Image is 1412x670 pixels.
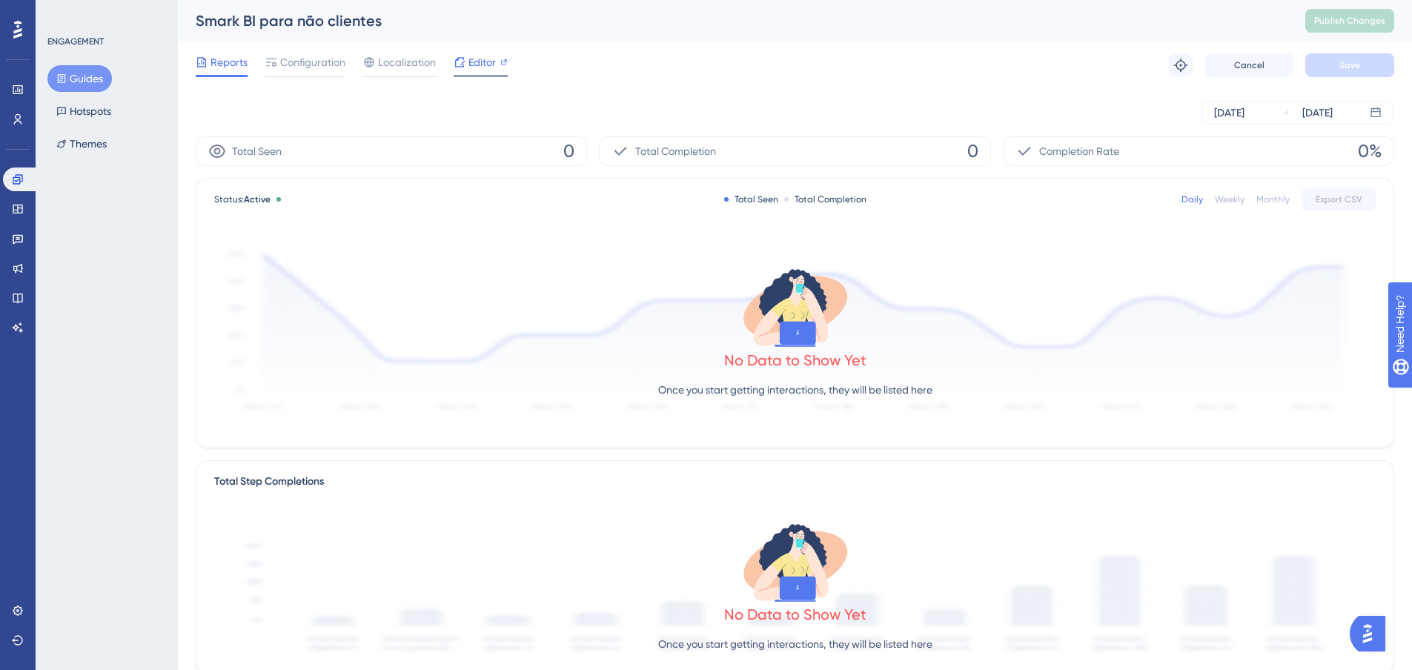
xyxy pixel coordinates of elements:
div: No Data to Show Yet [724,350,866,371]
div: Total Completion [784,193,866,205]
span: 0% [1358,139,1382,163]
span: Active [244,194,271,205]
span: Status: [214,193,271,205]
button: Save [1305,53,1394,77]
span: Total Seen [232,142,282,160]
div: Monthly [1256,193,1290,205]
span: Reports [211,53,248,71]
span: Configuration [280,53,345,71]
span: 0 [967,139,978,163]
button: Publish Changes [1305,9,1394,33]
span: Export CSV [1316,193,1362,205]
span: 0 [563,139,574,163]
span: Editor [468,53,496,71]
span: Total Completion [635,142,716,160]
div: Daily [1181,193,1203,205]
span: Need Help? [35,4,93,21]
iframe: UserGuiding AI Assistant Launcher [1350,611,1394,656]
button: Cancel [1204,53,1293,77]
button: Export CSV [1302,188,1376,211]
span: Cancel [1234,59,1264,71]
span: Publish Changes [1314,15,1385,27]
div: Smark BI para não clientes [196,10,1268,31]
span: Localization [378,53,436,71]
div: Total Seen [724,193,778,205]
button: Guides [47,65,112,92]
div: [DATE] [1302,104,1333,122]
div: No Data to Show Yet [724,604,866,625]
span: Save [1339,59,1360,71]
div: [DATE] [1214,104,1244,122]
div: Total Step Completions [214,473,324,491]
p: Once you start getting interactions, they will be listed here [658,635,932,653]
div: ENGAGEMENT [47,36,104,47]
p: Once you start getting interactions, they will be listed here [658,381,932,399]
button: Hotspots [47,98,120,125]
button: Themes [47,130,116,157]
div: Weekly [1215,193,1244,205]
span: Completion Rate [1039,142,1119,160]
